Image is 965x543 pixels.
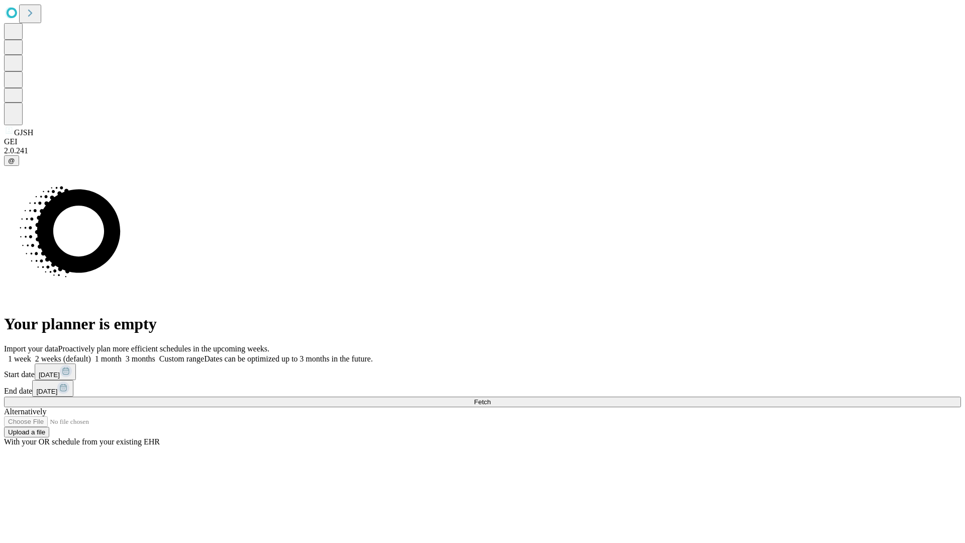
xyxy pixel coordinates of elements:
div: Start date [4,364,961,380]
span: 3 months [126,354,155,363]
span: Fetch [474,398,491,406]
button: @ [4,155,19,166]
span: @ [8,157,15,164]
span: Proactively plan more efficient schedules in the upcoming weeks. [58,344,269,353]
span: With your OR schedule from your existing EHR [4,437,160,446]
span: 1 month [95,354,122,363]
h1: Your planner is empty [4,315,961,333]
button: Fetch [4,397,961,407]
span: Dates can be optimized up to 3 months in the future. [204,354,372,363]
span: 2 weeks (default) [35,354,91,363]
span: Alternatively [4,407,46,416]
div: GEI [4,137,961,146]
span: 1 week [8,354,31,363]
div: 2.0.241 [4,146,961,155]
span: [DATE] [36,388,57,395]
span: Import your data [4,344,58,353]
span: GJSH [14,128,33,137]
span: [DATE] [39,371,60,379]
button: Upload a file [4,427,49,437]
button: [DATE] [35,364,76,380]
div: End date [4,380,961,397]
button: [DATE] [32,380,73,397]
span: Custom range [159,354,204,363]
